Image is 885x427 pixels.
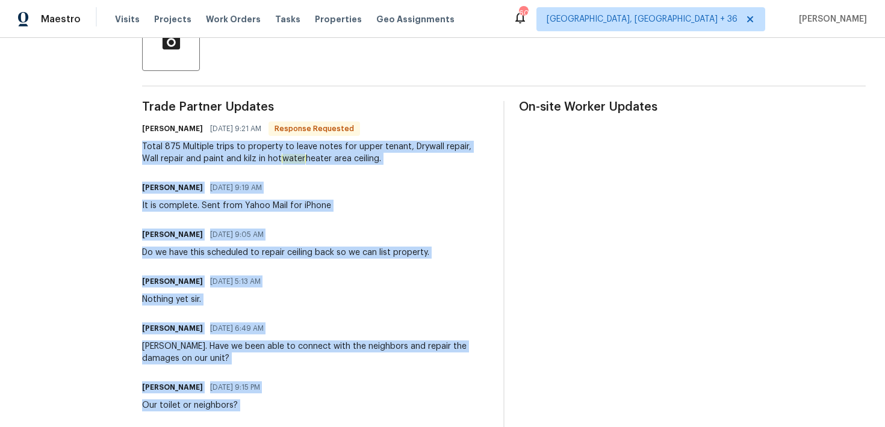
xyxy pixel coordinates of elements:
h6: [PERSON_NAME] [142,381,203,393]
div: Our toilet or neighbors? [142,399,267,411]
h6: [PERSON_NAME] [142,229,203,241]
span: On-site Worker Updates [519,101,866,113]
span: [DATE] 9:05 AM [210,229,264,241]
span: Tasks [275,15,300,23]
div: Nothing yet sir. [142,293,268,306]
div: Do we have this scheduled to repair ceiling back so we can list property. [142,247,429,259]
span: Visits [115,13,140,25]
span: [DATE] 5:13 AM [210,275,261,287]
span: Trade Partner Updates [142,101,489,113]
span: Response Requested [270,123,359,135]
span: [DATE] 9:15 PM [210,381,260,393]
span: [PERSON_NAME] [794,13,867,25]
div: 601 [519,7,527,19]
h6: [PERSON_NAME] [142,182,203,194]
span: Maestro [41,13,81,25]
em: water [282,154,306,164]
span: [DATE] 6:49 AM [210,322,264,334]
span: [DATE] 9:21 AM [210,123,261,135]
div: Total 875 Multiple trips to property to leave notes for upper tenant, Drywall repair, Wall repair... [142,141,489,165]
div: [PERSON_NAME]. Have we been able to connect with the neighbors and repair the damages on our unit? [142,340,489,364]
span: Projects [154,13,191,25]
span: Properties [315,13,362,25]
h6: [PERSON_NAME] [142,322,203,334]
div: It is complete. Sent from Yahoo Mail for iPhone [142,200,331,212]
span: Geo Assignments [376,13,455,25]
h6: [PERSON_NAME] [142,275,203,287]
span: [DATE] 9:19 AM [210,182,262,194]
h6: [PERSON_NAME] [142,123,203,135]
span: Work Orders [206,13,261,25]
span: [GEOGRAPHIC_DATA], [GEOGRAPHIC_DATA] + 36 [547,13,737,25]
